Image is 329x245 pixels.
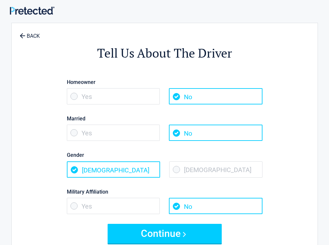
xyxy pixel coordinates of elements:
label: Homeowner [67,78,262,87]
span: Yes [67,198,160,214]
a: BACK [18,27,41,39]
h2: Tell Us About The Driver [48,45,282,61]
img: Main Logo [10,7,54,15]
span: No [169,125,262,141]
span: Yes [67,125,160,141]
span: Yes [67,88,160,104]
button: Continue [108,224,222,243]
span: No [169,198,262,214]
span: [DEMOGRAPHIC_DATA] [169,161,262,178]
label: Military Affiliation [67,187,262,196]
span: [DEMOGRAPHIC_DATA] [67,161,160,178]
span: No [169,88,262,104]
label: Married [67,114,262,123]
label: Gender [67,151,262,159]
